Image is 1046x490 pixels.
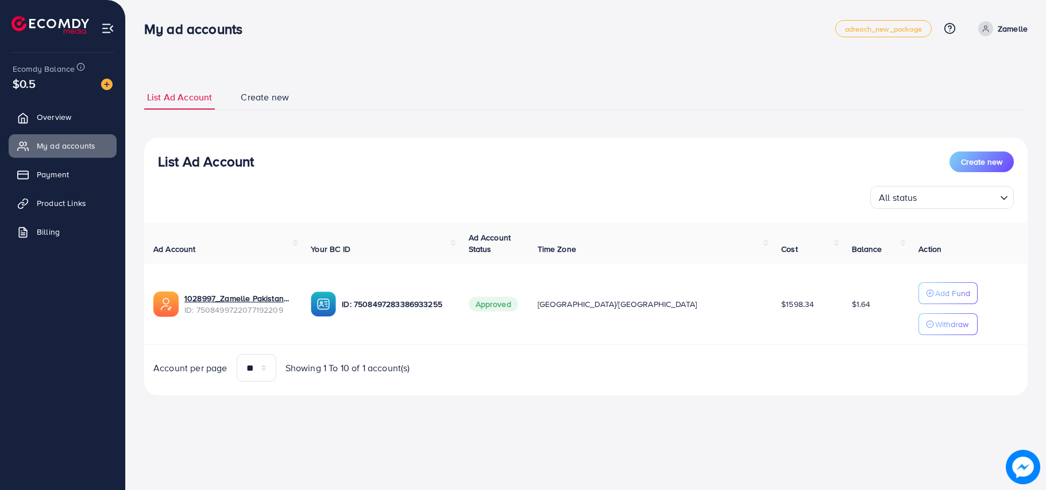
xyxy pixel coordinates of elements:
img: logo [11,16,89,34]
span: Action [918,243,941,255]
span: $0.5 [13,75,36,92]
input: Search for option [921,187,995,206]
button: Withdraw [918,313,978,335]
span: ID: 7508499722077192209 [184,304,292,316]
img: ic-ba-acc.ded83a64.svg [311,291,336,317]
button: Create new [949,151,1014,172]
p: Withdraw [935,317,968,331]
span: $1.64 [852,298,871,310]
a: Billing [9,220,117,243]
p: ID: 7508497283386933255 [342,297,450,311]
div: Search for option [870,186,1014,209]
img: ic-ads-acc.e4c84228.svg [153,291,179,317]
span: $1598.34 [781,298,814,310]
h3: List Ad Account [158,153,254,170]
a: My ad accounts [9,134,117,157]
h3: My ad accounts [144,21,252,37]
span: Cost [781,243,798,255]
a: Payment [9,163,117,186]
p: Zamelle [998,22,1028,36]
span: All status [877,189,920,206]
span: Balance [852,243,882,255]
img: image [1006,450,1040,484]
span: Showing 1 To 10 of 1 account(s) [285,361,410,375]
span: Approved [469,297,518,312]
button: Add Fund [918,282,978,304]
span: Billing [37,226,60,238]
span: Ecomdy Balance [13,63,75,75]
a: 1028997_Zamelle Pakistan_1748208831279 [184,293,292,304]
span: Create new [241,91,289,104]
p: Add Fund [935,286,970,300]
span: My ad accounts [37,140,95,151]
img: image [101,79,113,90]
span: Ad Account [153,243,196,255]
a: Product Links [9,192,117,215]
span: [GEOGRAPHIC_DATA]/[GEOGRAPHIC_DATA] [538,298,697,310]
span: Product Links [37,197,86,209]
span: List Ad Account [147,91,212,104]
span: Time Zone [538,243,576,255]
span: Your BC ID [311,243,350,255]
span: Overview [37,111,71,123]
span: Create new [961,156,1002,168]
span: adreach_new_package [845,25,922,33]
div: <span class='underline'>1028997_Zamelle Pakistan_1748208831279</span></br>7508499722077192209 [184,293,292,316]
img: menu [101,22,114,35]
span: Account per page [153,361,227,375]
span: Ad Account Status [469,232,511,255]
a: adreach_new_package [835,20,932,37]
span: Payment [37,169,69,180]
a: Zamelle [974,21,1028,36]
a: Overview [9,106,117,129]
